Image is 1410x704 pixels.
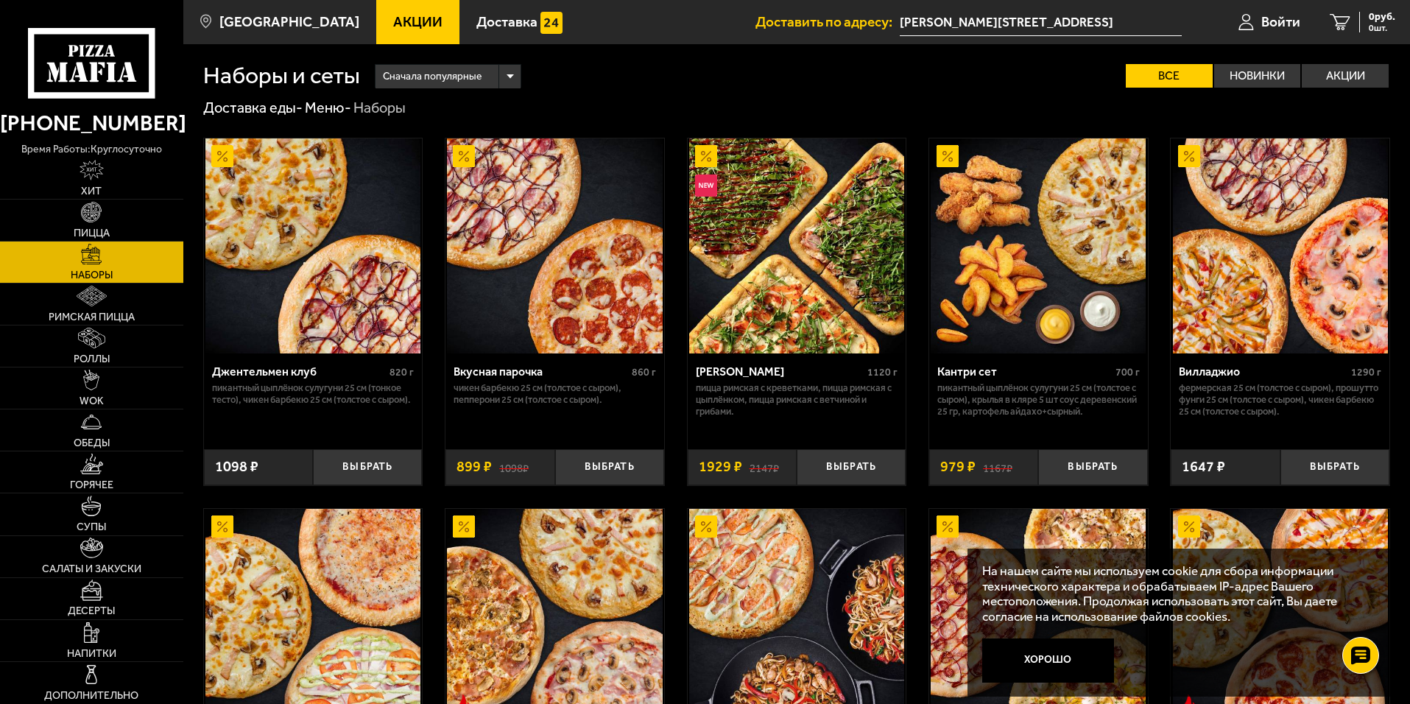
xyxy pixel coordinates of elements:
s: 1098 ₽ [499,460,529,474]
span: Десерты [68,606,115,616]
span: Доставка [476,15,537,29]
span: [GEOGRAPHIC_DATA] [219,15,359,29]
span: 1120 г [867,366,898,379]
img: Акционный [1178,515,1200,538]
img: Акционный [211,515,233,538]
span: 0 руб. [1369,12,1395,22]
span: Горячее [70,480,113,490]
img: Акционный [695,515,717,538]
img: Акционный [937,145,959,167]
img: Вилладжио [1173,138,1388,353]
span: Пицца [74,228,110,239]
a: АкционныйВилладжио [1171,138,1389,353]
img: Акционный [453,515,475,538]
span: 820 г [389,366,414,379]
s: 2147 ₽ [750,460,779,474]
span: 700 г [1115,366,1140,379]
span: Хит [81,186,102,197]
p: Пикантный цыплёнок сулугуни 25 см (толстое с сыром), крылья в кляре 5 шт соус деревенский 25 гр, ... [937,382,1140,418]
div: [PERSON_NAME] [696,365,864,379]
span: Римская пицца [49,312,135,323]
img: Мама Миа [689,138,904,353]
label: Все [1126,64,1213,88]
s: 1167 ₽ [983,460,1012,474]
span: 899 ₽ [457,460,492,474]
input: Ваш адрес доставки [900,9,1182,36]
div: Вкусная парочка [454,365,628,379]
button: Выбрать [1280,449,1389,485]
button: Хорошо [982,638,1115,683]
img: Кантри сет [931,138,1146,353]
img: Акционный [453,145,475,167]
span: 979 ₽ [940,460,976,474]
a: Доставка еды- [203,99,303,116]
p: Фермерская 25 см (толстое с сыром), Прошутто Фунги 25 см (толстое с сыром), Чикен Барбекю 25 см (... [1179,382,1381,418]
span: Санкт-Петербург, Пушкин, Сапёрная улица, 69Д [900,9,1182,36]
a: АкционныйНовинкаМама Миа [688,138,906,353]
span: Войти [1261,15,1300,29]
p: Пицца Римская с креветками, Пицца Римская с цыплёнком, Пицца Римская с ветчиной и грибами. [696,382,898,418]
span: WOK [80,396,104,406]
img: Акционный [937,515,959,538]
p: Чикен Барбекю 25 см (толстое с сыром), Пепперони 25 см (толстое с сыром). [454,382,656,406]
img: Акционный [1178,145,1200,167]
span: 1290 г [1351,366,1381,379]
div: Джентельмен клуб [212,365,387,379]
span: Роллы [74,354,110,365]
span: 1098 ₽ [215,460,258,474]
h1: Наборы и сеты [203,64,360,88]
span: 1929 ₽ [699,460,742,474]
span: 1647 ₽ [1182,460,1225,474]
img: 15daf4d41897b9f0e9f617042186c801.svg [540,12,563,34]
div: Наборы [353,99,406,118]
img: Вкусная парочка [447,138,662,353]
div: Кантри сет [937,365,1112,379]
p: На нашем сайте мы используем cookie для сбора информации технического характера и обрабатываем IP... [982,563,1367,624]
div: Вилладжио [1179,365,1347,379]
span: Напитки [67,649,116,659]
img: Новинка [695,175,717,197]
img: Акционный [695,145,717,167]
span: Салаты и закуски [42,564,141,574]
span: Дополнительно [44,691,138,701]
label: Новинки [1214,64,1301,88]
span: 860 г [632,366,656,379]
a: Меню- [305,99,351,116]
img: Джентельмен клуб [205,138,420,353]
img: Акционный [211,145,233,167]
span: Сначала популярные [383,63,482,91]
button: Выбрать [555,449,664,485]
a: АкционныйВкусная парочка [445,138,664,353]
p: Пикантный цыплёнок сулугуни 25 см (тонкое тесто), Чикен Барбекю 25 см (толстое с сыром). [212,382,415,406]
button: Выбрать [797,449,906,485]
a: АкционныйКантри сет [929,138,1148,353]
span: Наборы [71,270,113,281]
span: Доставить по адресу: [755,15,900,29]
button: Выбрать [1038,449,1147,485]
span: Супы [77,522,106,532]
label: Акции [1302,64,1389,88]
span: Акции [393,15,443,29]
a: АкционныйДжентельмен клуб [204,138,423,353]
span: Обеды [74,438,110,448]
span: 0 шт. [1369,24,1395,32]
button: Выбрать [313,449,422,485]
